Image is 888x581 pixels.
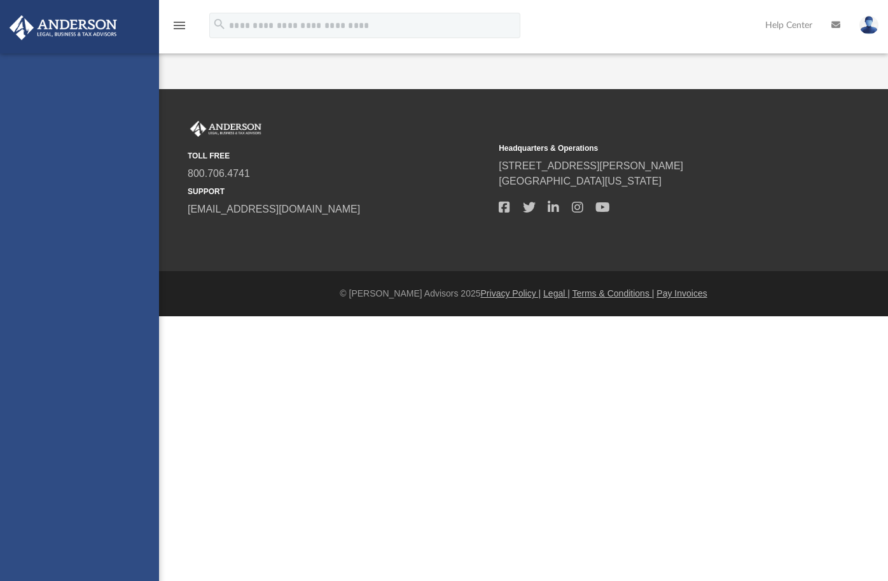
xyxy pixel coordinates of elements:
[543,288,570,298] a: Legal |
[499,176,662,186] a: [GEOGRAPHIC_DATA][US_STATE]
[499,160,683,171] a: [STREET_ADDRESS][PERSON_NAME]
[159,287,888,300] div: © [PERSON_NAME] Advisors 2025
[859,16,878,34] img: User Pic
[172,24,187,33] a: menu
[188,186,490,197] small: SUPPORT
[188,168,250,179] a: 800.706.4741
[6,15,121,40] img: Anderson Advisors Platinum Portal
[172,18,187,33] i: menu
[499,143,801,154] small: Headquarters & Operations
[481,288,541,298] a: Privacy Policy |
[212,17,226,31] i: search
[572,288,655,298] a: Terms & Conditions |
[656,288,707,298] a: Pay Invoices
[188,204,360,214] a: [EMAIL_ADDRESS][DOMAIN_NAME]
[188,121,264,137] img: Anderson Advisors Platinum Portal
[188,150,490,162] small: TOLL FREE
